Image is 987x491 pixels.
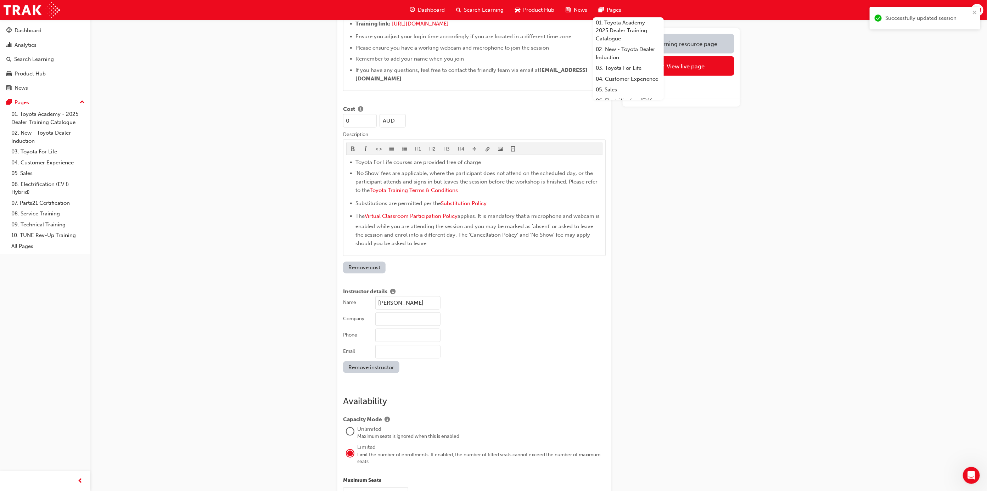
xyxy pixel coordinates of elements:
span: Remember to add your name when you join [356,56,464,62]
a: Learning resource page [628,34,734,53]
a: Analytics [3,39,88,52]
span: search-icon [456,6,461,15]
span: video-icon [511,147,516,153]
span: format_ul-icon [389,147,394,153]
a: 10. TUNE Rev-Up Training [9,230,88,241]
button: CM [971,4,983,16]
a: Virtual Classroom Participation Policy [365,213,458,219]
a: search-iconSearch Learning [450,3,509,17]
span: guage-icon [410,6,415,15]
button: Show info [355,105,366,114]
span: link-icon [485,147,490,153]
a: 02. New - Toyota Dealer Induction [9,128,88,146]
span: pages-icon [599,6,604,15]
a: All Pages [9,241,88,252]
button: format_italic-icon [359,143,372,155]
span: car-icon [6,71,12,77]
input: Email [375,345,441,359]
img: Trak [4,2,60,18]
span: Training link: [356,21,391,27]
button: H3 [439,143,454,155]
span: chart-icon [6,42,12,49]
span: Capacity Mode [343,416,382,424]
input: Name [375,296,441,310]
div: Pages [15,98,29,107]
span: Ensure you adjust your login time accordingly if you are located in a different time zone [356,33,572,40]
div: Product Hub [15,70,46,78]
span: news-icon [6,85,12,91]
div: Name [343,299,356,306]
span: format_italic-icon [363,147,368,153]
div: Successfully updated session [885,14,970,22]
span: format_bold-icon [351,147,355,153]
div: Company [343,315,364,322]
button: Pages [3,96,88,109]
span: search-icon [6,56,11,63]
span: car-icon [515,6,520,15]
div: Unlimited [357,425,606,433]
span: News [574,6,587,14]
span: Substitutions are permitted per the [356,200,441,207]
span: Toyota For Life courses are provided free of charge [356,159,481,165]
div: News [15,84,28,92]
button: DashboardAnalyticsSearch LearningProduct HubNews [3,23,88,96]
button: format_ol-icon [398,143,411,155]
a: 07. Parts21 Certification [9,198,88,209]
div: Maximum seats is ignored when this is enabled [357,433,606,440]
span: guage-icon [6,28,12,34]
button: image-icon [494,143,507,155]
a: news-iconNews [560,3,593,17]
p: Maximum Seats [343,477,606,485]
span: applies. It is mandatory that a microphone and webcam is enabled while you are attending the sess... [356,213,601,247]
a: 06. Electrification (EV & Hybrid) [593,95,664,114]
a: 06. Electrification (EV & Hybrid) [9,179,88,198]
div: Email [343,348,355,355]
div: Search Learning [14,55,54,63]
a: 01. Toyota Academy - 2025 Dealer Training Catalogue [593,17,664,44]
span: divider-icon [472,147,477,153]
div: Status: [628,81,734,90]
span: format_monospace-icon [376,147,381,153]
button: Show info [387,288,398,297]
span: Cost [343,105,355,114]
h2: Availability [343,396,606,407]
span: Dashboard [418,6,445,14]
div: Phone [343,332,357,339]
div: Dashboard [15,27,41,35]
span: Substitution Policy. [441,200,488,207]
span: Pages [607,6,621,14]
a: Search Learning [3,53,88,66]
button: format_bold-icon [347,143,360,155]
a: 05. Sales [593,84,664,95]
span: format_ol-icon [402,147,407,153]
span: Instructor details [343,288,387,297]
div: Limited [357,444,606,452]
span: Please ensure you have a working webcam and microphone to join the session [356,45,549,51]
span: [EMAIL_ADDRESS][DOMAIN_NAME] [356,67,588,82]
div: View live page [667,63,705,70]
button: divider-icon [468,143,481,155]
span: pages-icon [6,100,12,106]
button: H4 [454,143,469,155]
a: 03. Toyota For Life [9,146,88,157]
a: 05. Sales [9,168,88,179]
a: Dashboard [3,24,88,37]
button: Show info [382,416,393,424]
button: Remove cost [343,262,386,273]
span: info-icon [385,417,390,423]
a: 02. New - Toyota Dealer Induction [593,44,664,63]
div: Limit the number of enrollments. If enabled, the number of filled seats cannot exceed the number ... [357,452,606,465]
input: Company [375,312,441,326]
span: If you have any questions, feel free to contact the friendly team via email at [356,67,540,73]
input: Phone [375,329,441,342]
div: Learning resource page [654,40,717,47]
div: Analytics [15,41,37,49]
a: Toyota Training Terms & Conditions [370,187,458,193]
span: Product Hub [523,6,554,14]
span: prev-icon [78,477,83,486]
button: format_monospace-icon [372,143,386,155]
